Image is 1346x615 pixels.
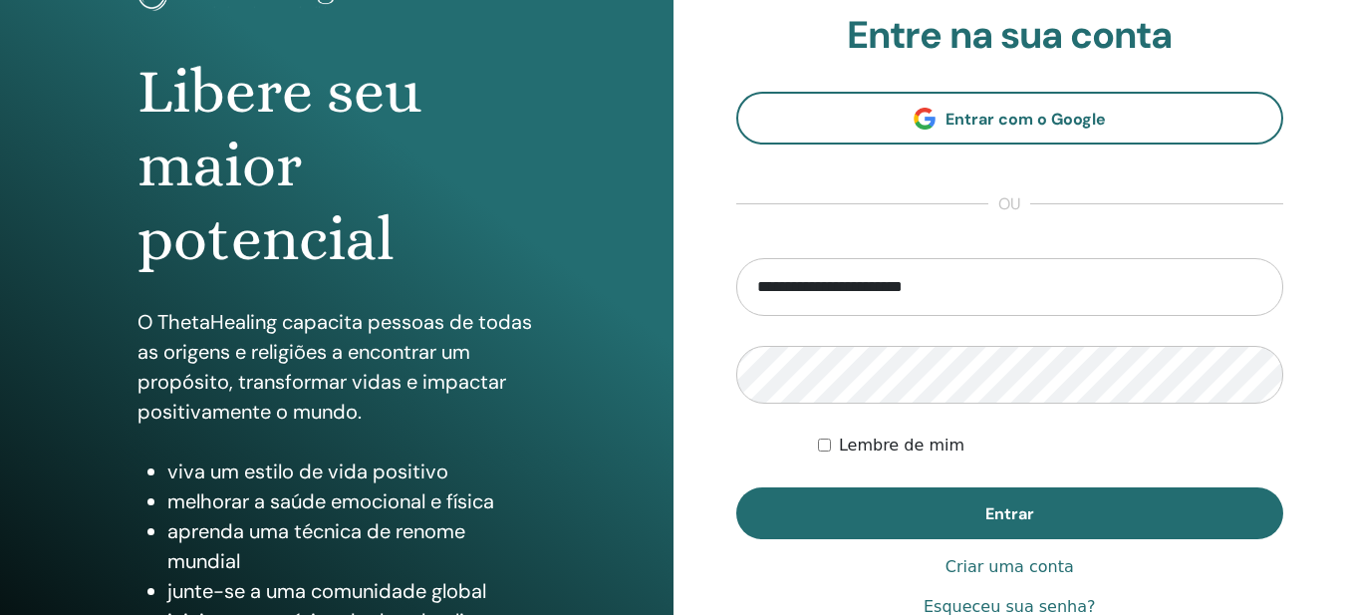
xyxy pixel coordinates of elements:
[818,434,1283,458] div: Mantenha-me autenticado indefinidamente ou até que eu faça logout manualmente
[847,10,1172,60] font: Entre na sua conta
[985,503,1034,524] font: Entrar
[167,518,465,574] font: aprenda uma técnica de renome mundial
[137,56,421,275] font: Libere seu maior potencial
[998,193,1020,214] font: ou
[167,488,494,514] font: melhorar a saúde emocional e física
[736,487,1284,539] button: Entrar
[736,92,1284,145] a: Entrar com o Google
[945,555,1074,579] a: Criar uma conta
[945,557,1074,576] font: Criar uma conta
[945,109,1106,130] font: Entrar com o Google
[167,578,486,604] font: junte-se a uma comunidade global
[167,459,448,484] font: viva um estilo de vida positivo
[137,309,532,425] font: O ThetaHealing capacita pessoas de todas as origens e religiões a encontrar um propósito, transfo...
[839,436,964,455] font: Lembre de mim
